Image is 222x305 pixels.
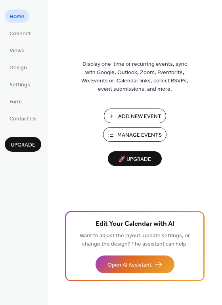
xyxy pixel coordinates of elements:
[10,13,25,21] span: Home
[10,81,30,89] span: Settings
[5,137,41,152] button: Upgrade
[10,47,24,55] span: Views
[5,10,29,23] a: Home
[10,30,31,38] span: Connect
[113,154,157,165] span: 🚀 Upgrade
[5,27,35,40] a: Connect
[80,231,190,250] span: Want to adjust the layout, update settings, or change the design? The assistant can help.
[104,109,166,123] button: Add New Event
[96,255,174,273] button: Open AI Assistant
[81,60,188,93] span: Display one-time or recurring events, sync with Google, Outlook, Zoom, Eventbrite, Wix Events or ...
[10,98,22,106] span: Form
[118,112,161,121] span: Add New Event
[96,219,174,230] span: Edit Your Calendar with AI
[103,127,166,142] button: Manage Events
[5,95,27,108] a: Form
[5,61,32,74] a: Design
[5,44,29,57] a: Views
[10,115,36,123] span: Contact Us
[5,78,35,91] a: Settings
[11,141,35,149] span: Upgrade
[10,64,27,72] span: Design
[107,261,151,269] span: Open AI Assistant
[108,151,162,166] button: 🚀 Upgrade
[5,112,41,125] a: Contact Us
[117,131,162,139] span: Manage Events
